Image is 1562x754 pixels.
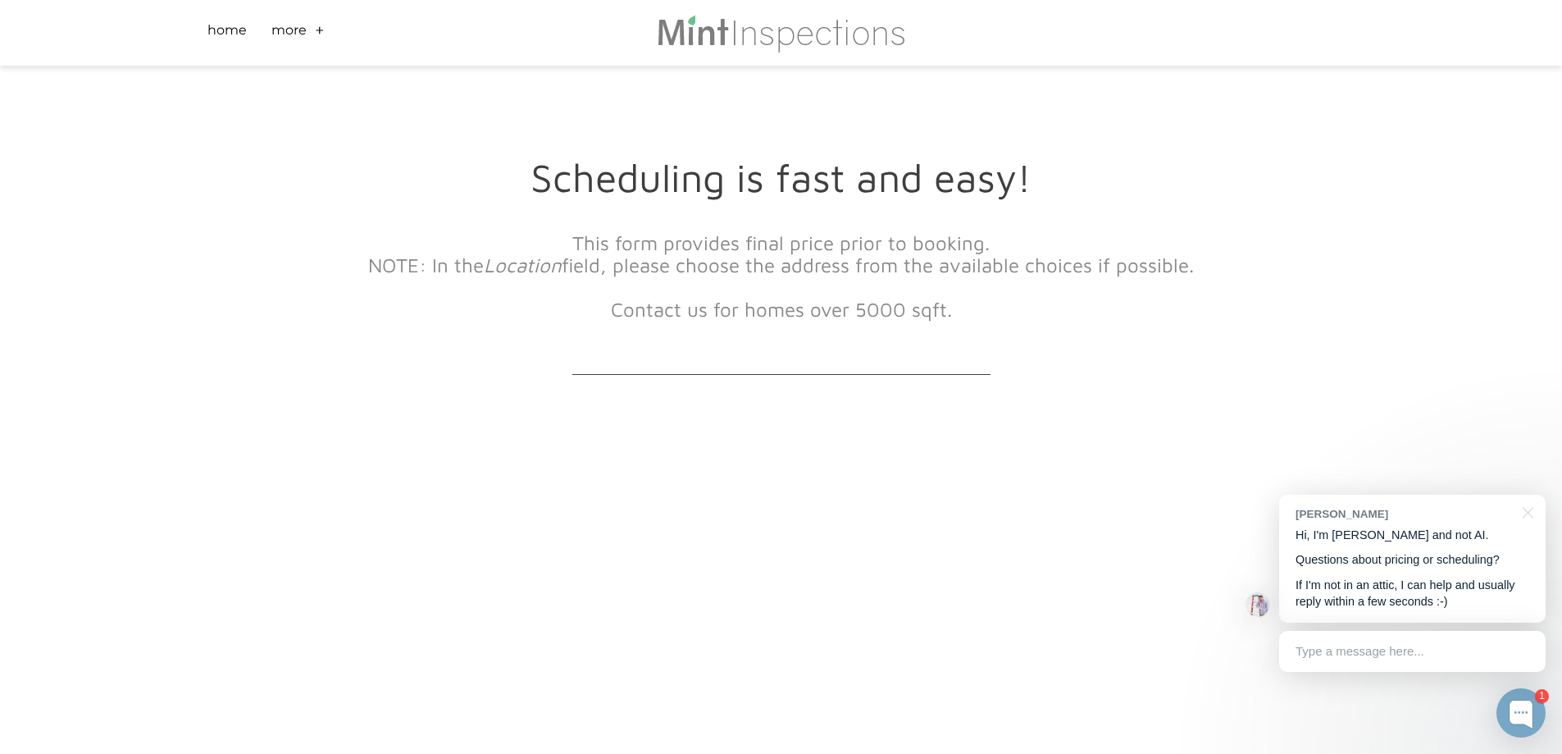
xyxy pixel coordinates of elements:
img: Josh Molleur [1246,592,1270,617]
p: If I'm not in an attic, I can help and usually reply within a few seconds :-) [1296,577,1529,610]
font: Scheduling is fast and easy! [531,154,1031,200]
div: ​ [363,213,1200,358]
p: Hi, I'm [PERSON_NAME] and not AI. [1296,527,1529,544]
font: This form provides final price prior to booking. [572,231,990,254]
p: Questions about pricing or scheduling? [1296,551,1529,569]
div: Type a message here... [1279,631,1546,672]
a: Home [207,21,247,46]
em: Location [484,254,562,276]
a: More [271,21,307,46]
font: NOTE: In the field, please choose the address from the available choices if possible. ​Contact us... [368,254,1194,321]
div: 1 [1535,689,1549,703]
img: Mint Inspections [656,13,906,53]
div: [PERSON_NAME] [1296,506,1513,522]
a: + [315,21,325,46]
